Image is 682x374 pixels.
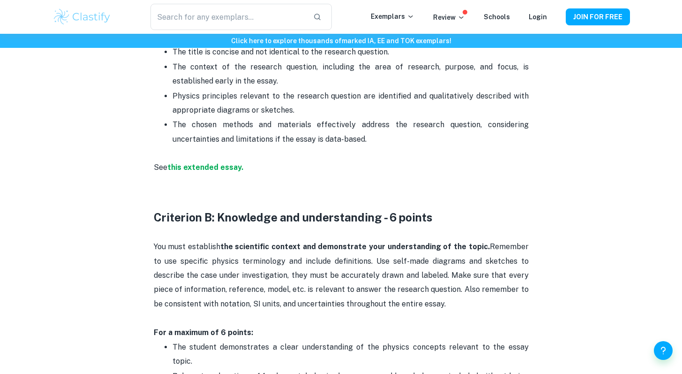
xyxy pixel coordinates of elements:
input: Search for any exemplars... [150,4,305,30]
p: The title is concise and not identical to the research question. [172,45,529,59]
button: JOIN FOR FREE [566,8,630,25]
p: Exemplars [371,11,414,22]
strong: the scientific context and demonstrate your understanding of the topic. [220,242,490,251]
p: The chosen methods and materials effectively address the research question, considering uncertain... [172,118,529,146]
p: The context of the research question, including the area of research, purpose, and focus, is esta... [172,60,529,89]
p: The student demonstrates a clear understanding of the physics concepts relevant to the essay topic. [172,340,529,369]
p: Physics principles relevant to the research question are identified and qualitatively described w... [172,89,529,118]
h6: Click here to explore thousands of marked IA, EE and TOK exemplars ! [2,36,680,46]
strong: For a maximum of 6 points: [154,328,253,337]
a: Schools [484,13,510,21]
a: this extended essay. [167,163,243,172]
p: See [154,146,529,175]
p: You must establish Remember to use specific physics terminology and include definitions. Use self... [154,240,529,340]
strong: Criterion B: Knowledge and understanding - 6 points [154,211,433,224]
button: Help and Feedback [654,341,673,360]
a: Login [529,13,547,21]
p: Review [433,12,465,23]
img: Clastify logo [52,8,112,26]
